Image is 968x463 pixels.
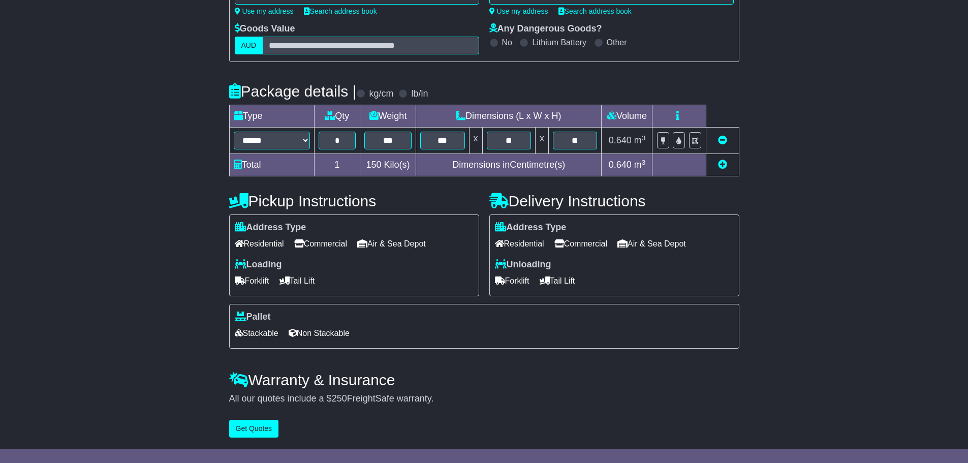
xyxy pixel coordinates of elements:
[532,38,586,47] label: Lithium Battery
[554,236,607,252] span: Commercial
[304,7,377,15] a: Search address book
[314,105,360,128] td: Qty
[469,128,482,154] td: x
[229,393,739,405] div: All our quotes include a $ FreightSafe warranty.
[229,372,739,388] h4: Warranty & Insurance
[718,135,727,145] a: Remove this item
[332,393,347,404] span: 250
[360,105,416,128] td: Weight
[235,312,271,323] label: Pallet
[642,159,646,166] sup: 3
[235,7,294,15] a: Use my address
[558,7,632,15] a: Search address book
[602,105,652,128] td: Volume
[502,38,512,47] label: No
[495,222,567,233] label: Address Type
[289,325,350,341] span: Non Stackable
[642,134,646,142] sup: 3
[235,325,278,341] span: Stackable
[617,236,686,252] span: Air & Sea Depot
[489,193,739,209] h4: Delivery Instructions
[235,23,295,35] label: Goods Value
[229,83,357,100] h4: Package details |
[369,88,393,100] label: kg/cm
[607,38,627,47] label: Other
[634,160,646,170] span: m
[235,273,269,289] span: Forklift
[609,160,632,170] span: 0.640
[416,105,602,128] td: Dimensions (L x W x H)
[495,273,529,289] span: Forklift
[366,160,382,170] span: 150
[314,154,360,176] td: 1
[416,154,602,176] td: Dimensions in Centimetre(s)
[495,236,544,252] span: Residential
[489,23,602,35] label: Any Dangerous Goods?
[540,273,575,289] span: Tail Lift
[718,160,727,170] a: Add new item
[609,135,632,145] span: 0.640
[535,128,548,154] td: x
[229,420,279,438] button: Get Quotes
[235,259,282,270] label: Loading
[634,135,646,145] span: m
[229,193,479,209] h4: Pickup Instructions
[229,154,314,176] td: Total
[235,236,284,252] span: Residential
[495,259,551,270] label: Unloading
[235,222,306,233] label: Address Type
[357,236,426,252] span: Air & Sea Depot
[229,105,314,128] td: Type
[294,236,347,252] span: Commercial
[411,88,428,100] label: lb/in
[279,273,315,289] span: Tail Lift
[489,7,548,15] a: Use my address
[235,37,263,54] label: AUD
[360,154,416,176] td: Kilo(s)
